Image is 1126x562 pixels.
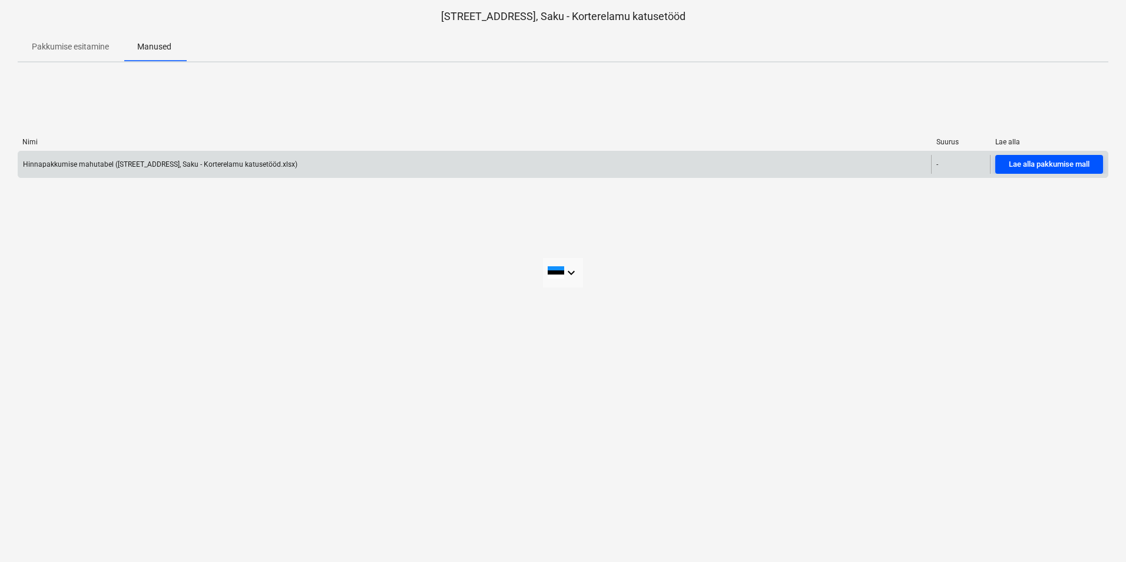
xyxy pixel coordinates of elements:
[1009,158,1089,171] div: Lae alla pakkumise mall
[936,138,986,146] div: Suurus
[137,41,171,53] p: Manused
[936,160,938,168] div: -
[32,41,109,53] p: Pakkumise esitamine
[995,155,1103,174] button: Lae alla pakkumise mall
[564,266,578,280] i: keyboard_arrow_down
[995,138,1104,146] div: Lae alla
[18,9,1108,24] p: [STREET_ADDRESS], Saku - Korterelamu katusetööd
[23,160,297,168] div: Hinnapakkumise mahutabel ([STREET_ADDRESS], Saku - Korterelamu katusetööd.xlsx)
[22,138,927,146] div: Nimi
